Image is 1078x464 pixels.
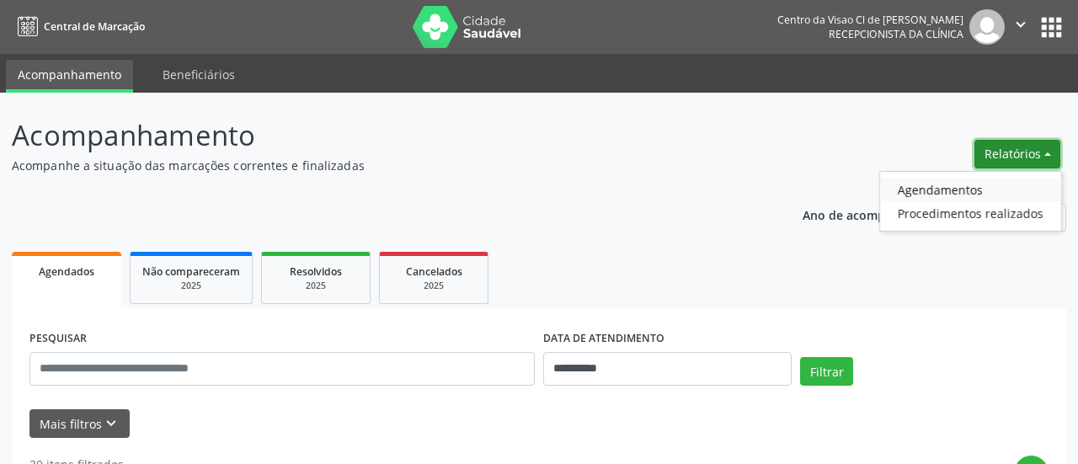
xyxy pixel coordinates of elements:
div: Centro da Visao Cl de [PERSON_NAME] [777,13,963,27]
div: 2025 [142,280,240,292]
a: Beneficiários [151,60,247,89]
a: Acompanhamento [6,60,133,93]
span: Resolvidos [290,264,342,279]
button: Mais filtroskeyboard_arrow_down [29,409,130,439]
button: Filtrar [800,357,853,386]
label: DATA DE ATENDIMENTO [543,326,664,352]
span: Cancelados [406,264,462,279]
button: Relatórios [974,140,1060,168]
span: Não compareceram [142,264,240,279]
label: PESQUISAR [29,326,87,352]
p: Ano de acompanhamento [803,204,952,225]
img: img [969,9,1005,45]
ul: Relatórios [879,171,1062,232]
span: Central de Marcação [44,19,145,34]
p: Acompanhe a situação das marcações correntes e finalizadas [12,157,750,174]
div: 2025 [274,280,358,292]
span: Agendados [39,264,94,279]
p: Acompanhamento [12,115,750,157]
button:  [1005,9,1037,45]
span: Recepcionista da clínica [829,27,963,41]
a: Procedimentos realizados [880,201,1061,225]
a: Agendamentos [880,178,1061,201]
i: keyboard_arrow_down [102,414,120,433]
button: apps [1037,13,1066,42]
i:  [1011,15,1030,34]
div: 2025 [392,280,476,292]
a: Central de Marcação [12,13,145,40]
